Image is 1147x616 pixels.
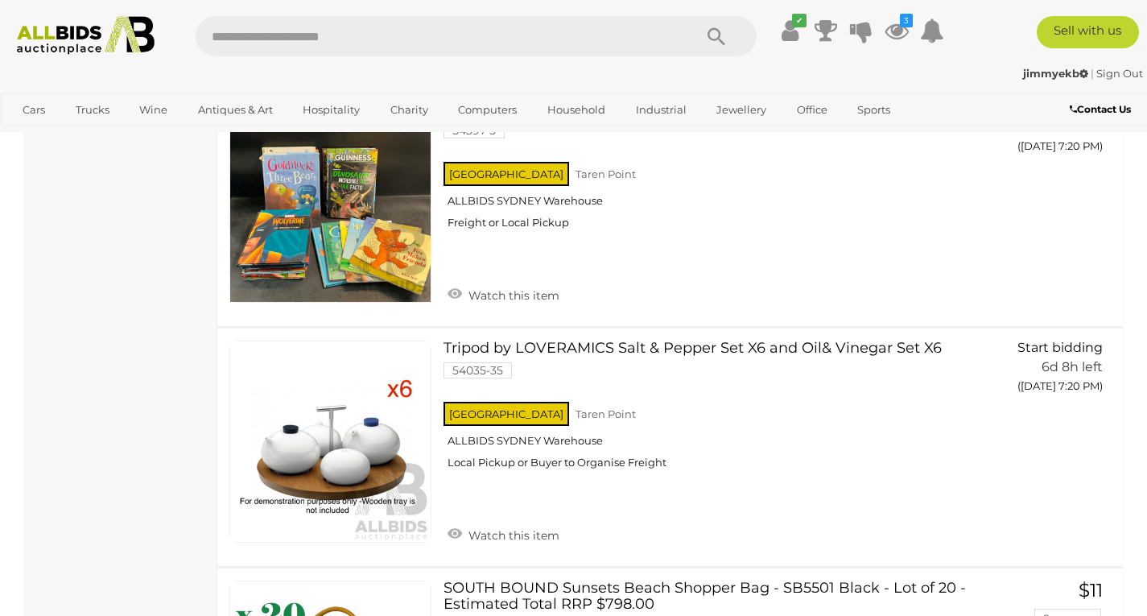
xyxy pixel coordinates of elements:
[984,101,1108,162] a: Start bidding 6d 8h left ([DATE] 7:20 PM)
[1017,340,1103,355] span: Start bidding
[1023,67,1088,80] strong: jimmyekb
[1091,67,1094,80] span: |
[885,16,909,45] a: 3
[786,97,838,123] a: Office
[625,97,697,123] a: Industrial
[464,288,559,303] span: Watch this item
[380,97,439,123] a: Charity
[847,97,901,123] a: Sports
[129,97,178,123] a: Wine
[537,97,616,123] a: Household
[778,16,802,45] a: ✔
[706,97,777,123] a: Jewellery
[1023,67,1091,80] a: jimmyekb
[792,14,807,27] i: ✔
[1079,579,1103,602] span: $11
[444,522,563,546] a: Watch this item
[1070,101,1135,118] a: Contact Us
[456,101,959,242] a: 25 Kids' Stories Books Includes Marvel, Disney & More 54397-5 [GEOGRAPHIC_DATA] Taren Point ALLBI...
[65,97,120,123] a: Trucks
[676,16,757,56] button: Search
[12,123,147,150] a: [GEOGRAPHIC_DATA]
[1096,67,1143,80] a: Sign Out
[448,97,527,123] a: Computers
[188,97,283,123] a: Antiques & Art
[12,97,56,123] a: Cars
[1070,103,1131,115] b: Contact Us
[292,97,370,123] a: Hospitality
[1037,16,1140,48] a: Sell with us
[444,282,563,306] a: Watch this item
[464,528,559,543] span: Watch this item
[9,16,163,55] img: Allbids.com.au
[900,14,913,27] i: 3
[456,341,959,482] a: Tripod by LOVERAMICS Salt & Pepper Set X6 and Oil& Vinegar Set X6 54035-35 [GEOGRAPHIC_DATA] Tare...
[984,341,1108,402] a: Start bidding 6d 8h left ([DATE] 7:20 PM)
